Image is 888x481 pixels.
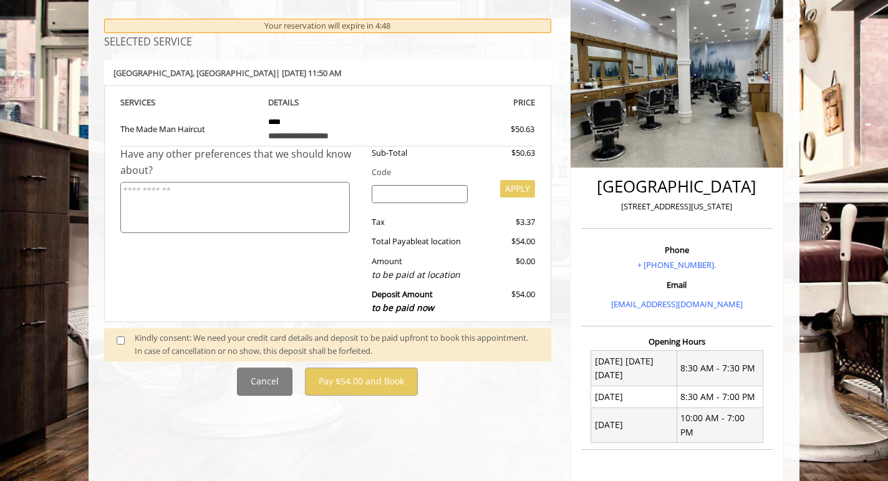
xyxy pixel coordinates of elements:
div: to be paid at location [372,268,468,282]
td: 8:30 AM - 7:00 PM [677,386,763,407]
button: Pay $54.00 and Book [305,368,418,396]
div: Kindly consent: We need your credit card details and deposit to be paid upfront to book this appo... [135,331,539,358]
div: $0.00 [477,255,534,282]
a: + [PHONE_NUMBER]. [637,259,716,270]
span: to be paid now [372,302,434,313]
div: $54.00 [477,235,534,248]
td: 10:00 AM - 7:00 PM [677,407,763,443]
div: Code [362,166,535,179]
div: Total Payable [362,235,478,248]
div: $54.00 [477,288,534,315]
td: [DATE] [591,407,677,443]
td: [DATE] [591,386,677,407]
p: [STREET_ADDRESS][US_STATE] [584,200,770,213]
h3: Phone [584,245,770,254]
b: [GEOGRAPHIC_DATA] | [DATE] 11:50 AM [113,67,342,79]
div: $50.63 [477,146,534,160]
span: , [GEOGRAPHIC_DATA] [193,67,276,79]
h3: SELECTED SERVICE [104,37,551,48]
h3: Opening Hours [581,337,773,346]
th: DETAILS [259,95,397,110]
td: The Made Man Haircut [120,110,259,146]
td: [DATE] [DATE] [DATE] [591,351,677,386]
b: Deposit Amount [372,288,434,313]
div: Sub-Total [362,146,478,160]
span: S [151,97,155,108]
h2: [GEOGRAPHIC_DATA] [584,178,770,196]
th: SERVICE [120,95,259,110]
div: Your reservation will expire in 4:48 [104,19,551,33]
h3: Email [584,280,770,289]
button: Cancel [237,368,292,396]
span: at location [422,236,461,247]
div: Tax [362,216,478,229]
div: Have any other preferences that we should know about? [120,146,362,178]
div: Amount [362,255,478,282]
div: $3.37 [477,216,534,229]
a: [EMAIL_ADDRESS][DOMAIN_NAME] [611,298,743,310]
button: APPLY [500,180,535,198]
div: $50.63 [466,123,534,136]
th: PRICE [397,95,535,110]
td: 8:30 AM - 7:30 PM [677,351,763,386]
